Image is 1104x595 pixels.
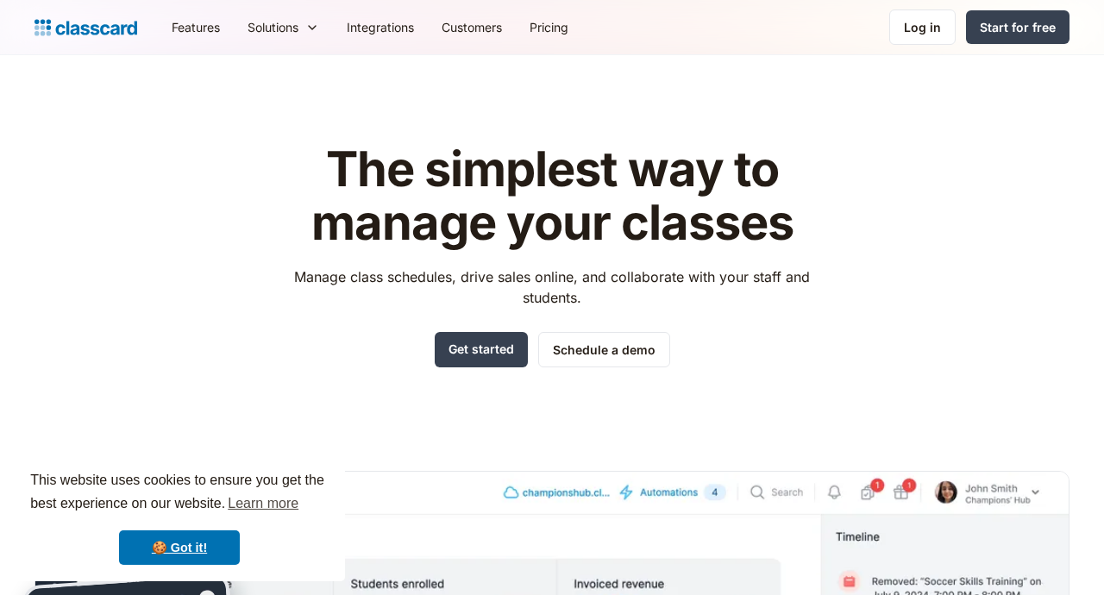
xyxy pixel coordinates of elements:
[966,10,1069,44] a: Start for free
[538,332,670,367] a: Schedule a demo
[34,16,137,40] a: home
[225,491,301,517] a: learn more about cookies
[158,8,234,47] a: Features
[30,470,329,517] span: This website uses cookies to ensure you get the best experience on our website.
[248,18,298,36] div: Solutions
[980,18,1056,36] div: Start for free
[516,8,582,47] a: Pricing
[333,8,428,47] a: Integrations
[904,18,941,36] div: Log in
[119,530,240,565] a: dismiss cookie message
[435,332,528,367] a: Get started
[889,9,956,45] a: Log in
[234,8,333,47] div: Solutions
[279,266,826,308] p: Manage class schedules, drive sales online, and collaborate with your staff and students.
[14,454,345,581] div: cookieconsent
[279,143,826,249] h1: The simplest way to manage your classes
[428,8,516,47] a: Customers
